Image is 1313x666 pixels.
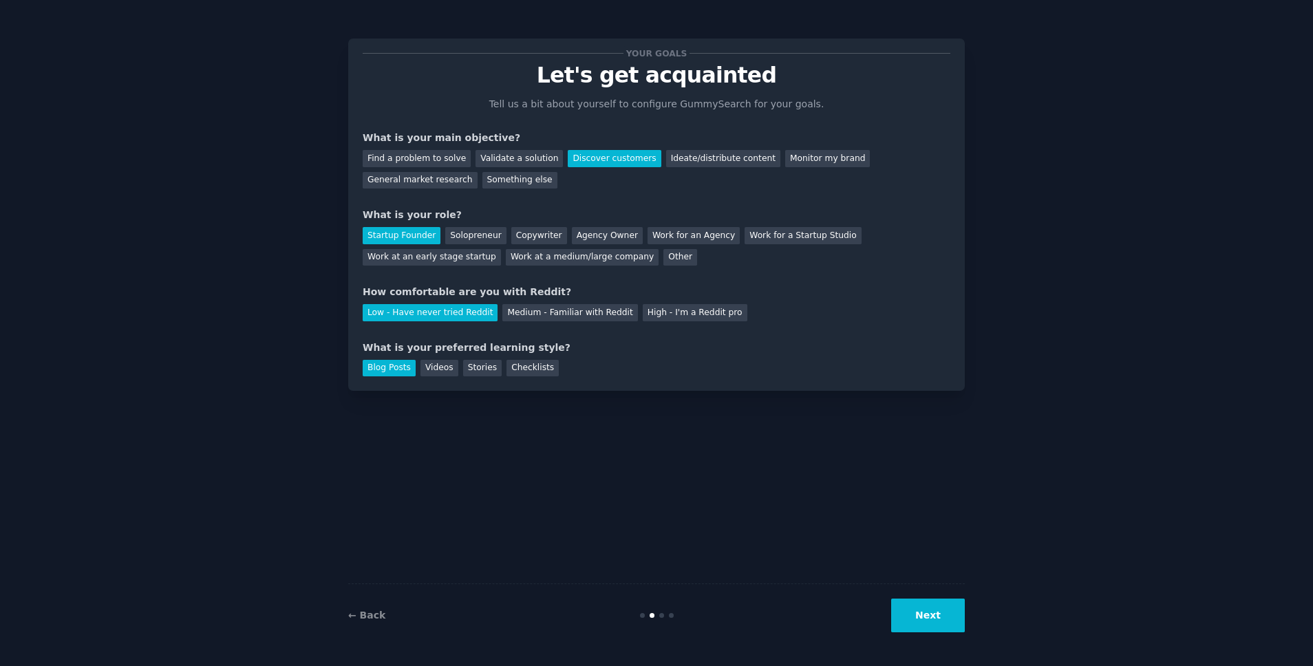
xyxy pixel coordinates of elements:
[483,97,830,111] p: Tell us a bit about yourself to configure GummySearch for your goals.
[745,227,861,244] div: Work for a Startup Studio
[643,304,747,321] div: High - I'm a Reddit pro
[785,150,870,167] div: Monitor my brand
[506,249,659,266] div: Work at a medium/large company
[666,150,780,167] div: Ideate/distribute content
[420,360,458,377] div: Videos
[476,150,563,167] div: Validate a solution
[363,63,950,87] p: Let's get acquainted
[648,227,740,244] div: Work for an Agency
[363,360,416,377] div: Blog Posts
[506,360,559,377] div: Checklists
[502,304,637,321] div: Medium - Familiar with Reddit
[363,304,498,321] div: Low - Have never tried Reddit
[463,360,502,377] div: Stories
[663,249,697,266] div: Other
[348,610,385,621] a: ← Back
[572,227,643,244] div: Agency Owner
[363,131,950,145] div: What is your main objective?
[891,599,965,632] button: Next
[623,46,690,61] span: Your goals
[568,150,661,167] div: Discover customers
[363,150,471,167] div: Find a problem to solve
[363,249,501,266] div: Work at an early stage startup
[482,172,557,189] div: Something else
[363,172,478,189] div: General market research
[511,227,567,244] div: Copywriter
[363,341,950,355] div: What is your preferred learning style?
[363,208,950,222] div: What is your role?
[363,227,440,244] div: Startup Founder
[363,285,950,299] div: How comfortable are you with Reddit?
[445,227,506,244] div: Solopreneur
